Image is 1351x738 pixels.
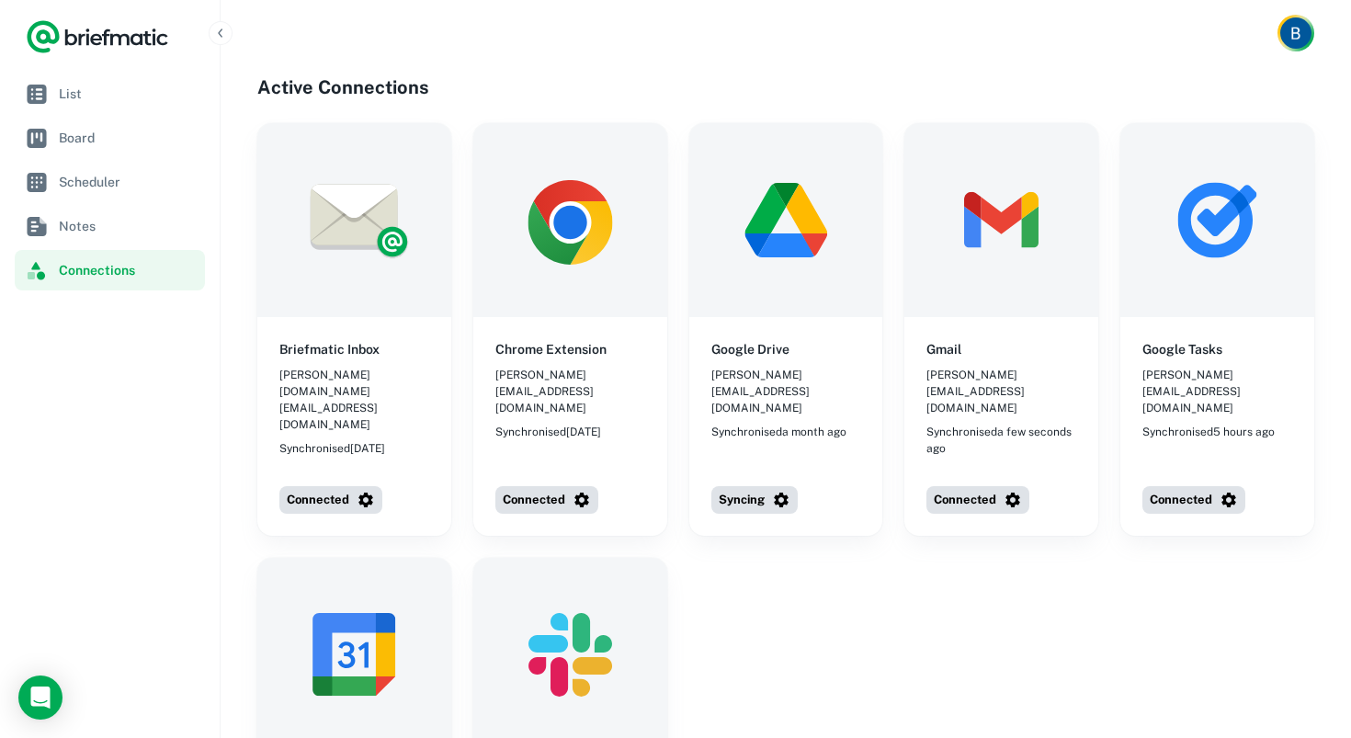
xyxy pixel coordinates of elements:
[15,206,205,246] a: Notes
[15,118,205,158] a: Board
[711,486,798,514] button: Syncing
[59,216,198,236] span: Notes
[1142,367,1292,416] span: [PERSON_NAME][EMAIL_ADDRESS][DOMAIN_NAME]
[689,123,883,317] img: Google Drive
[1280,17,1311,49] img: Barrett Harms
[711,367,861,416] span: [PERSON_NAME][EMAIL_ADDRESS][DOMAIN_NAME]
[59,128,198,148] span: Board
[257,74,1314,101] h4: Active Connections
[279,486,382,514] button: Connected
[711,339,789,359] h6: Google Drive
[257,123,451,317] img: Briefmatic Inbox
[279,339,380,359] h6: Briefmatic Inbox
[926,486,1029,514] button: Connected
[495,486,598,514] button: Connected
[59,172,198,192] span: Scheduler
[18,676,62,720] div: Load Chat
[904,123,1098,317] img: Gmail
[926,424,1076,457] span: Synchronised a few seconds ago
[1142,486,1245,514] button: Connected
[495,424,601,440] span: Synchronised [DATE]
[26,18,169,55] a: Logo
[473,123,667,317] img: Chrome Extension
[495,367,645,416] span: [PERSON_NAME][EMAIL_ADDRESS][DOMAIN_NAME]
[1120,123,1314,317] img: Google Tasks
[279,367,429,433] span: [PERSON_NAME][DOMAIN_NAME][EMAIL_ADDRESS][DOMAIN_NAME]
[15,250,205,290] a: Connections
[59,84,198,104] span: List
[279,440,385,457] span: Synchronised [DATE]
[1142,339,1222,359] h6: Google Tasks
[1142,424,1275,440] span: Synchronised 5 hours ago
[1277,15,1314,51] button: Account button
[926,367,1076,416] span: [PERSON_NAME][EMAIL_ADDRESS][DOMAIN_NAME]
[711,424,846,440] span: Synchronised a month ago
[495,339,607,359] h6: Chrome Extension
[15,162,205,202] a: Scheduler
[926,339,961,359] h6: Gmail
[15,74,205,114] a: List
[59,260,198,280] span: Connections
